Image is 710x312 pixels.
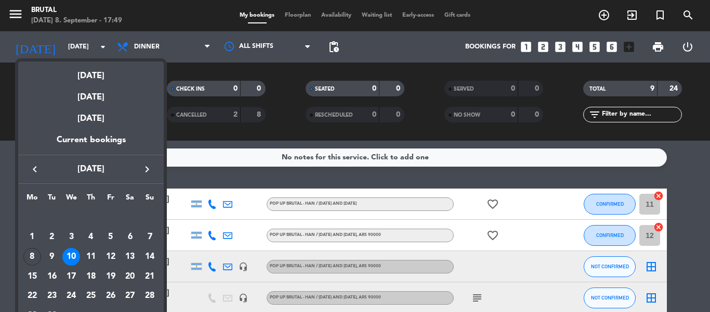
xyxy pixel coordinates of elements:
button: keyboard_arrow_right [138,163,156,176]
div: 15 [23,268,41,285]
td: September 4, 2025 [81,228,101,247]
td: September 28, 2025 [140,286,160,306]
td: September 17, 2025 [61,267,81,286]
th: Saturday [121,192,140,208]
i: keyboard_arrow_left [29,163,41,176]
div: 19 [102,268,120,285]
div: 11 [82,248,100,266]
div: 24 [62,288,80,305]
div: [DATE] [18,83,164,104]
span: [DATE] [44,163,138,176]
td: September 14, 2025 [140,247,160,267]
th: Tuesday [42,192,62,208]
td: September 23, 2025 [42,286,62,306]
div: 1 [23,228,41,246]
div: 22 [23,288,41,305]
td: September 5, 2025 [101,228,121,247]
div: 14 [141,248,159,266]
div: [DATE] [18,104,164,133]
th: Wednesday [61,192,81,208]
td: September 18, 2025 [81,267,101,286]
div: 8 [23,248,41,266]
div: Current bookings [18,133,164,155]
td: September 1, 2025 [22,228,42,247]
div: 13 [121,248,139,266]
button: keyboard_arrow_left [25,163,44,176]
div: 21 [141,268,159,285]
div: 9 [43,248,61,266]
td: September 3, 2025 [61,228,81,247]
td: September 22, 2025 [22,286,42,306]
td: September 15, 2025 [22,267,42,286]
div: 5 [102,228,120,246]
td: September 21, 2025 [140,267,160,286]
td: September 25, 2025 [81,286,101,306]
td: September 13, 2025 [121,247,140,267]
td: September 19, 2025 [101,267,121,286]
div: 16 [43,268,61,285]
div: 12 [102,248,120,266]
div: 23 [43,288,61,305]
td: September 6, 2025 [121,228,140,247]
td: September 2, 2025 [42,228,62,247]
th: Thursday [81,192,101,208]
td: September 12, 2025 [101,247,121,267]
div: 20 [121,268,139,285]
td: September 8, 2025 [22,247,42,267]
td: SEP [22,208,160,228]
i: keyboard_arrow_right [141,163,153,176]
div: 6 [121,228,139,246]
div: [DATE] [18,61,164,83]
th: Monday [22,192,42,208]
div: 28 [141,288,159,305]
div: 25 [82,288,100,305]
td: September 16, 2025 [42,267,62,286]
div: 2 [43,228,61,246]
td: September 26, 2025 [101,286,121,306]
td: September 20, 2025 [121,267,140,286]
td: September 27, 2025 [121,286,140,306]
td: September 24, 2025 [61,286,81,306]
th: Sunday [140,192,160,208]
td: September 10, 2025 [61,247,81,267]
div: 26 [102,288,120,305]
div: 4 [82,228,100,246]
div: 17 [62,268,80,285]
div: 27 [121,288,139,305]
td: September 11, 2025 [81,247,101,267]
td: September 9, 2025 [42,247,62,267]
th: Friday [101,192,121,208]
div: 10 [62,248,80,266]
div: 18 [82,268,100,285]
td: September 7, 2025 [140,228,160,247]
div: 3 [62,228,80,246]
div: 7 [141,228,159,246]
